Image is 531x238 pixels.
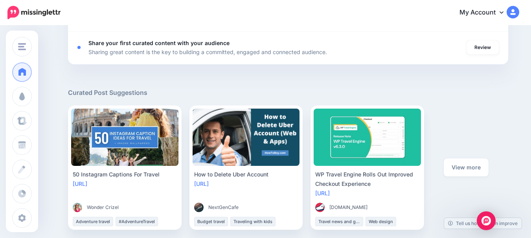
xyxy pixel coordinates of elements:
li: Budget travel [194,217,228,226]
li: Traveling with kids [230,217,276,226]
h5: Curated Post Suggestions [68,88,508,98]
img: F748YBGTFEGJ0AU8Z2NXBER5KZVERQJF_thumb.png [315,203,325,212]
li: Adventure travel [73,217,113,226]
a: View more [444,158,489,176]
a: Review [467,40,499,55]
img: 02FICR1702029EI1QT7U04NIZN22XODL_thumb.jpg [73,203,82,212]
img: menu.png [18,43,26,50]
li: Travel news and general info [315,217,363,226]
li: #AdventureTravel [116,217,158,226]
a: [URL] [194,180,209,187]
li: Web design [366,217,396,226]
div: How to Delete Uber Account [194,170,298,179]
img: Missinglettr [7,6,61,19]
span: NextGenCafe [208,203,239,211]
p: Sharing great content is the key to building a committed, engaged and connected audience. [88,47,327,56]
span: [DOMAIN_NAME] [329,203,367,211]
a: Tell us how we can improve [444,218,522,229]
div: 50 Instagram Captions For Travel [73,170,177,179]
div: Open Intercom Messenger [477,211,496,230]
b: Share your first curated content with your audience [88,40,230,46]
a: [URL] [73,180,87,187]
a: My Account [452,3,519,22]
span: Wonder Crizel [87,203,119,211]
a: [URL] [315,190,330,196]
div: WP Travel Engine Rolls Out Improved Checkout Experience [315,170,419,189]
img: E79QJFDZSDFOS6II9M8TC5ZOCPIECS8G_thumb.jpg [194,203,204,212]
div: <div class='status-dot small red margin-right'></div>Error [77,46,81,49]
